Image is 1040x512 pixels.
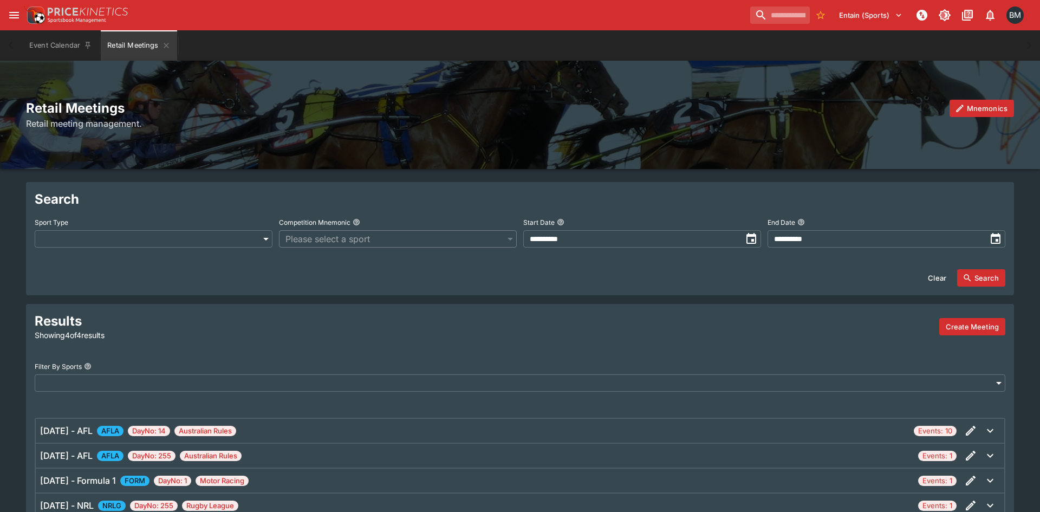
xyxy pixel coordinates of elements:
[40,424,93,437] h6: [DATE] - AFL
[35,329,347,341] p: Showing 4 of 4 results
[84,362,92,370] button: Filter By Sports
[24,4,45,26] img: PriceKinetics Logo
[742,229,761,249] button: toggle date time picker
[182,501,238,511] span: Rugby League
[1006,7,1024,24] div: Byron Monk
[939,318,1005,335] button: Create a new meeting by adding events
[40,474,116,487] h6: [DATE] - Formula 1
[35,218,68,227] p: Sport Type
[40,499,94,512] h6: [DATE] - NRL
[918,501,957,511] span: Events: 1
[180,451,242,462] span: Australian Rules
[557,218,564,226] button: Start Date
[958,5,977,25] button: Documentation
[921,269,953,287] button: Clear
[35,191,1005,208] h2: Search
[935,5,954,25] button: Toggle light/dark mode
[918,451,957,462] span: Events: 1
[128,451,175,462] span: DayNo: 255
[812,7,829,24] button: No Bookmarks
[35,313,347,329] h2: Results
[196,476,249,487] span: Motor Racing
[48,8,128,16] img: PriceKinetics
[285,232,499,245] span: Please select a sport
[986,229,1005,249] button: toggle date time picker
[768,218,795,227] p: End Date
[23,30,99,61] button: Event Calendar
[750,7,810,24] input: search
[950,100,1014,117] button: Mnemonics
[279,218,350,227] p: Competition Mnemonic
[48,18,106,23] img: Sportsbook Management
[128,426,170,437] span: DayNo: 14
[154,476,191,487] span: DayNo: 1
[918,476,957,487] span: Events: 1
[97,451,123,462] span: AFLA
[523,218,555,227] p: Start Date
[4,5,24,25] button: open drawer
[912,5,932,25] button: NOT Connected to PK
[980,5,1000,25] button: Notifications
[98,501,126,511] span: NRLG
[914,426,957,437] span: Events: 10
[353,218,360,226] button: Competition Mnemonic
[957,269,1005,287] button: Search
[120,476,149,487] span: FORM
[26,100,1014,116] h2: Retail Meetings
[797,218,805,226] button: End Date
[26,117,1014,130] h6: Retail meeting management.
[174,426,236,437] span: Australian Rules
[130,501,178,511] span: DayNo: 255
[97,426,123,437] span: AFLA
[101,30,177,61] button: Retail Meetings
[40,449,93,462] h6: [DATE] - AFL
[833,7,909,24] button: Select Tenant
[35,362,82,371] p: Filter By Sports
[1003,3,1027,27] button: Byron Monk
